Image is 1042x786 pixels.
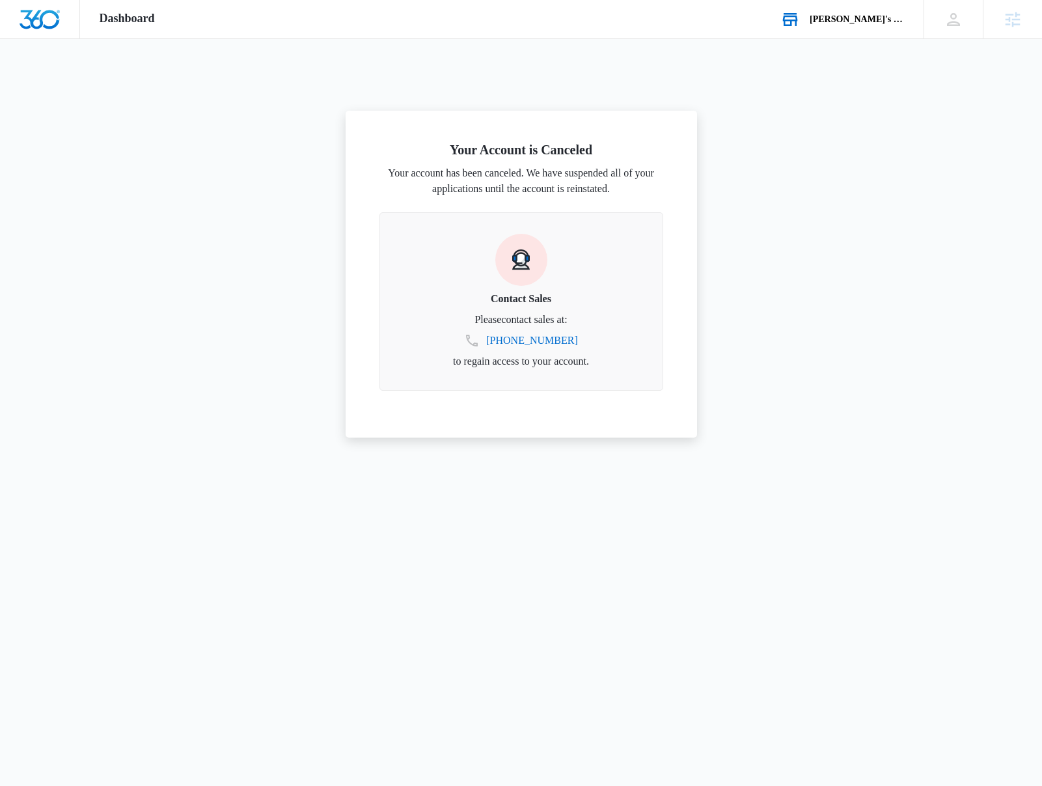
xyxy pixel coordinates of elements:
h2: Your Account is Canceled [379,142,663,158]
p: Please contact sales at: to regain access to your account. [396,312,647,369]
div: account name [810,14,905,25]
h3: Contact Sales [396,291,647,307]
p: Your account has been canceled. We have suspended all of your applications until the account is r... [379,165,663,197]
a: [PHONE_NUMBER] [486,333,577,348]
span: Dashboard [100,12,155,25]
